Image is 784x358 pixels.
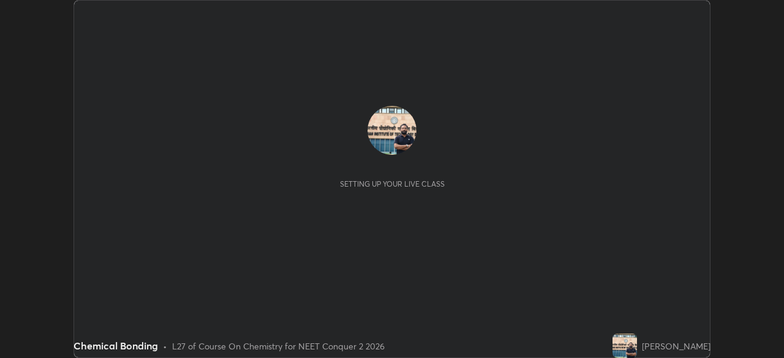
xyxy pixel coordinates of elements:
[172,340,385,352] div: L27 of Course On Chemistry for NEET Conquer 2 2026
[367,106,417,155] img: 52c50036a11c4c1abd50e1ac304482e7.jpg
[340,179,445,188] div: Setting up your live class
[612,334,637,358] img: 52c50036a11c4c1abd50e1ac304482e7.jpg
[642,340,710,352] div: [PERSON_NAME]
[163,340,167,352] div: •
[73,338,158,353] div: Chemical Bonding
